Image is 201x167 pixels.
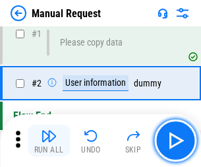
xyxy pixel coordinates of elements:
div: Skip [125,146,142,154]
div: Run All [34,146,64,154]
div: Undo [81,146,101,154]
img: Run All [41,128,57,144]
div: User information [63,75,129,91]
img: Undo [83,128,99,144]
div: Please copy data [60,38,123,48]
img: Support [158,8,168,18]
img: Back [11,5,26,21]
button: Run All [28,125,70,156]
img: Main button [165,130,186,151]
img: Settings menu [175,5,190,21]
div: dummy [47,75,161,91]
button: Skip [112,125,154,156]
span: # 1 [32,28,42,39]
img: Skip [125,128,141,144]
button: Undo [70,125,112,156]
div: Manual Request [32,7,101,20]
span: # 2 [32,78,42,88]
